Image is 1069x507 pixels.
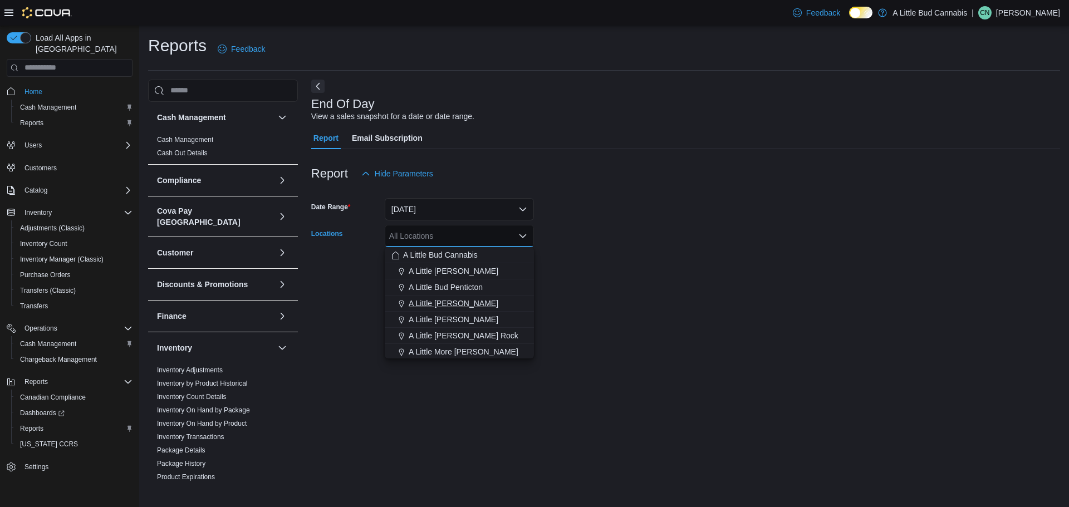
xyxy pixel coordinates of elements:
button: Inventory Count [11,236,137,252]
button: Compliance [157,175,273,186]
span: Hide Parameters [375,168,433,179]
span: Adjustments (Classic) [20,224,85,233]
span: Email Subscription [352,127,423,149]
a: Inventory Adjustments [157,366,223,374]
span: Users [20,139,133,152]
button: Users [2,137,137,153]
span: Dark Mode [849,18,850,19]
button: Reports [11,115,137,131]
span: A Little [PERSON_NAME] [409,298,498,309]
a: Reports [16,422,48,435]
div: Chris Nash [978,6,992,19]
button: Settings [2,459,137,475]
span: A Little Bud Cannabis [403,249,478,260]
span: A Little Bud Penticton [409,282,483,293]
a: Inventory On Hand by Package [157,406,250,414]
p: A Little Bud Cannabis [893,6,967,19]
button: Catalog [20,184,52,197]
span: Chargeback Management [16,353,133,366]
button: Finance [276,309,289,323]
span: Load All Apps in [GEOGRAPHIC_DATA] [31,32,133,55]
span: A Little More [PERSON_NAME] [409,346,518,357]
button: [US_STATE] CCRS [11,436,137,452]
p: | [972,6,974,19]
a: Adjustments (Classic) [16,221,89,235]
span: Reports [20,424,43,433]
span: Washington CCRS [16,437,133,451]
h3: Inventory [157,342,192,353]
button: A Little More [PERSON_NAME] [385,344,534,360]
h3: Customer [157,247,193,258]
button: Inventory [157,342,273,353]
button: Reports [2,374,137,390]
button: Reports [11,421,137,436]
span: A Little [PERSON_NAME] Rock [409,330,518,341]
span: Reports [16,116,133,130]
button: Cova Pay [GEOGRAPHIC_DATA] [157,205,273,228]
button: Catalog [2,183,137,198]
span: Cash Out Details [157,149,208,157]
span: Inventory Transactions [157,432,224,441]
button: Compliance [276,174,289,187]
span: Customers [20,161,133,175]
span: Cash Management [16,337,133,351]
button: Chargeback Management [11,352,137,367]
button: A Little [PERSON_NAME] [385,312,534,328]
a: Product Expirations [157,473,215,481]
h3: Discounts & Promotions [157,279,248,290]
span: Inventory Count [16,237,133,250]
span: Cash Management [20,103,76,112]
span: Reports [20,375,133,388]
a: Feedback [213,38,269,60]
button: Purchase Orders [11,267,137,283]
button: Next [311,80,325,93]
button: A Little [PERSON_NAME] [385,263,534,279]
span: Operations [24,324,57,333]
button: Customer [157,247,273,258]
button: A Little Bud Penticton [385,279,534,296]
span: Chargeback Management [20,355,97,364]
span: Inventory On Hand by Product [157,419,247,428]
div: Cash Management [148,133,298,164]
button: Cash Management [157,112,273,123]
span: CN [980,6,989,19]
button: Inventory [20,206,56,219]
button: Transfers [11,298,137,314]
button: Users [20,139,46,152]
a: Canadian Compliance [16,391,90,404]
button: Cash Management [11,336,137,352]
h3: Finance [157,311,187,322]
label: Date Range [311,203,351,211]
span: Dashboards [16,406,133,420]
span: Inventory [24,208,52,217]
span: Purchase Orders [16,268,133,282]
span: Feedback [231,43,265,55]
button: A Little [PERSON_NAME] [385,296,534,312]
span: Canadian Compliance [16,391,133,404]
a: Cash Management [16,101,81,114]
span: Reports [24,377,48,386]
button: Cash Management [11,100,137,115]
span: Dashboards [20,408,65,417]
span: Feedback [806,7,840,18]
span: Cash Management [20,339,76,348]
h3: End Of Day [311,97,375,111]
h3: Compliance [157,175,201,186]
span: Canadian Compliance [20,393,86,402]
span: Inventory Manager (Classic) [20,255,104,264]
span: Operations [20,322,133,335]
span: Inventory by Product Historical [157,379,248,388]
input: Dark Mode [849,7,872,18]
a: Inventory by Product Historical [157,380,248,387]
button: Finance [157,311,273,322]
span: Catalog [20,184,133,197]
span: Adjustments (Classic) [16,221,133,235]
span: Product Expirations [157,472,215,481]
span: Inventory [20,206,133,219]
a: Inventory Count Details [157,393,227,401]
span: Reports [20,119,43,127]
button: A Little Bud Cannabis [385,247,534,263]
img: Cova [22,7,72,18]
button: Inventory Manager (Classic) [11,252,137,267]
